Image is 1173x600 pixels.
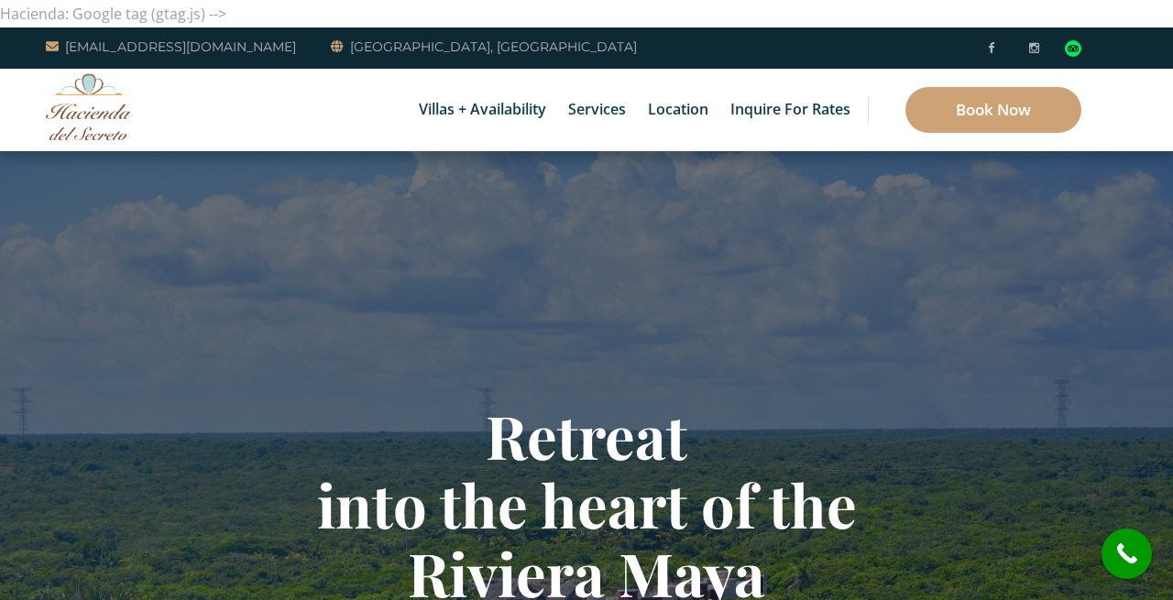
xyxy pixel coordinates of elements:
a: Services [559,69,635,151]
a: call [1102,529,1152,579]
a: Book Now [905,87,1081,133]
a: Villas + Availability [410,69,555,151]
a: Inquire for Rates [721,69,860,151]
img: Awesome Logo [46,73,133,140]
a: Location [639,69,718,151]
img: Tripadvisor_logomark.svg [1065,40,1081,57]
i: call [1106,533,1147,574]
a: [GEOGRAPHIC_DATA], [GEOGRAPHIC_DATA] [331,36,637,58]
a: [EMAIL_ADDRESS][DOMAIN_NAME] [46,36,296,58]
div: Read traveler reviews on Tripadvisor [1065,40,1081,57]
